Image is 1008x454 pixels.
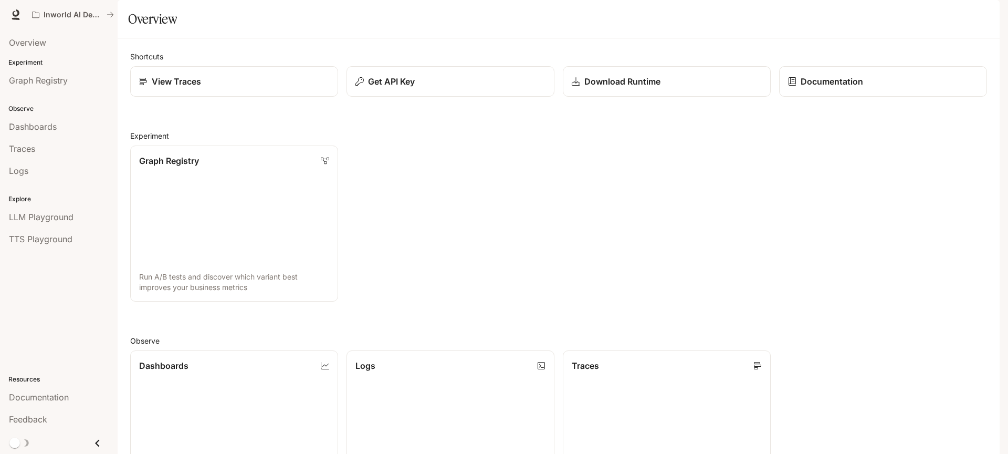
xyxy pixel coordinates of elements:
h1: Overview [128,8,177,29]
p: Download Runtime [584,75,660,88]
a: Graph RegistryRun A/B tests and discover which variant best improves your business metrics [130,146,338,302]
p: Inworld AI Demos [44,11,102,19]
a: View Traces [130,66,338,97]
p: Dashboards [139,359,188,372]
a: Documentation [779,66,987,97]
h2: Shortcuts [130,51,987,62]
a: Download Runtime [563,66,771,97]
p: Documentation [801,75,863,88]
p: Traces [572,359,599,372]
p: Run A/B tests and discover which variant best improves your business metrics [139,272,329,293]
h2: Observe [130,335,987,346]
button: All workspaces [27,4,119,25]
h2: Experiment [130,130,987,141]
p: View Traces [152,75,201,88]
p: Get API Key [368,75,415,88]
button: Get API Key [346,66,554,97]
p: Graph Registry [139,154,199,167]
p: Logs [355,359,375,372]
